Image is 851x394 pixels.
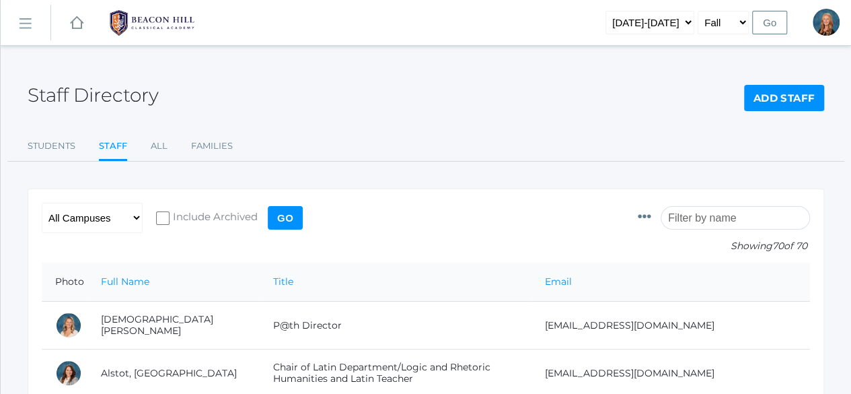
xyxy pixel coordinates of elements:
[661,206,810,230] input: Filter by name
[28,133,75,160] a: Students
[273,275,293,288] a: Title
[101,275,149,288] a: Full Name
[55,312,82,339] div: Heather Albanese
[55,360,82,387] div: Jordan Alstot
[813,9,840,36] div: Nicole Canty
[191,133,233,160] a: Families
[638,239,810,253] p: Showing of 70
[752,11,787,34] input: Go
[151,133,168,160] a: All
[545,275,572,288] a: Email
[260,302,531,350] td: P@th Director
[156,211,170,225] input: Include Archived
[268,206,303,230] input: Go
[87,302,260,350] td: [DEMOGRAPHIC_DATA][PERSON_NAME]
[170,209,258,226] span: Include Archived
[744,85,824,112] a: Add Staff
[28,85,159,106] h2: Staff Directory
[772,240,784,252] span: 70
[531,302,810,350] td: [EMAIL_ADDRESS][DOMAIN_NAME]
[42,263,87,302] th: Photo
[102,6,202,40] img: 1_BHCALogos-05.png
[99,133,127,162] a: Staff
